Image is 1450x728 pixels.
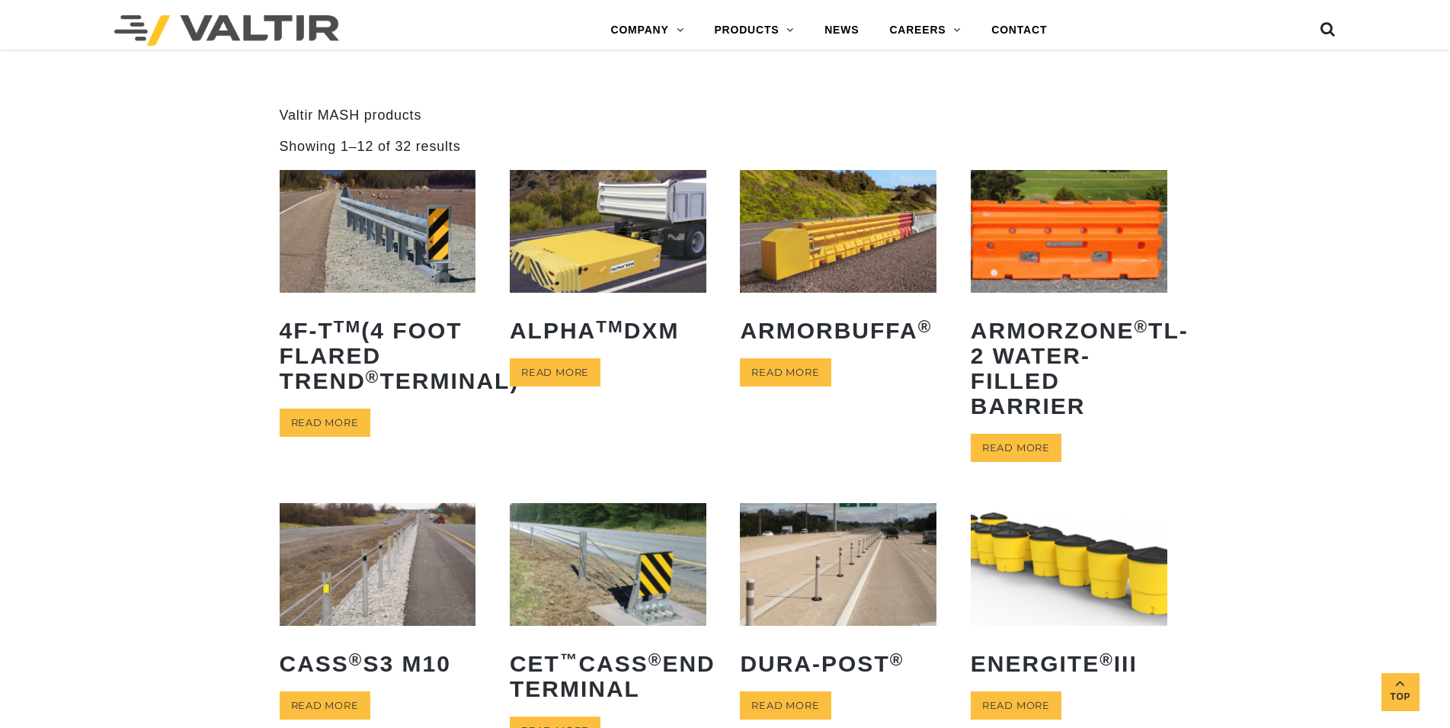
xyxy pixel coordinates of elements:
[890,650,904,669] sup: ®
[874,15,976,46] a: CAREERS
[595,15,699,46] a: COMPANY
[971,640,1167,688] h2: ENERGITE III
[740,358,831,386] a: Read more about “ArmorBuffa®”
[699,15,809,46] a: PRODUCTS
[510,306,706,354] h2: ALPHA DXM
[971,503,1167,688] a: ENERGITE®III
[510,170,706,354] a: ALPHATMDXM
[740,640,936,688] h2: Dura-Post
[510,358,600,386] a: Read more about “ALPHATM DXM”
[280,306,476,405] h2: 4F-T (4 Foot Flared TREND Terminal)
[114,15,339,46] img: Valtir
[349,650,363,669] sup: ®
[809,15,874,46] a: NEWS
[280,409,370,437] a: Read more about “4F-TTM (4 Foot Flared TREND® Terminal)”
[334,317,362,336] sup: TM
[740,691,831,720] a: Read more about “Dura-Post®”
[1381,673,1420,711] a: Top
[280,503,476,688] a: CASS®S3 M10
[971,691,1061,720] a: Read more about “ENERGITE® III”
[648,650,663,669] sup: ®
[280,107,1171,124] p: Valtir MASH products
[971,170,1167,430] a: ArmorZone®TL-2 Water-Filled Barrier
[1100,650,1114,669] sup: ®
[366,367,380,386] sup: ®
[1381,688,1420,706] span: Top
[976,15,1062,46] a: CONTACT
[280,138,461,156] p: Showing 1–12 of 32 results
[1134,317,1148,336] sup: ®
[280,640,476,688] h2: CASS S3 M10
[971,306,1167,430] h2: ArmorZone TL-2 Water-Filled Barrier
[740,306,936,354] h2: ArmorBuffa
[740,170,936,354] a: ArmorBuffa®
[596,317,624,336] sup: TM
[510,640,706,713] h2: CET CASS End Terminal
[280,170,476,405] a: 4F-TTM(4 Foot Flared TREND®Terminal)
[560,650,579,669] sup: ™
[918,317,933,336] sup: ®
[971,434,1061,462] a: Read more about “ArmorZone® TL-2 Water-Filled Barrier”
[510,503,706,713] a: CET™CASS®End Terminal
[280,691,370,720] a: Read more about “CASS® S3 M10”
[740,503,936,688] a: Dura-Post®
